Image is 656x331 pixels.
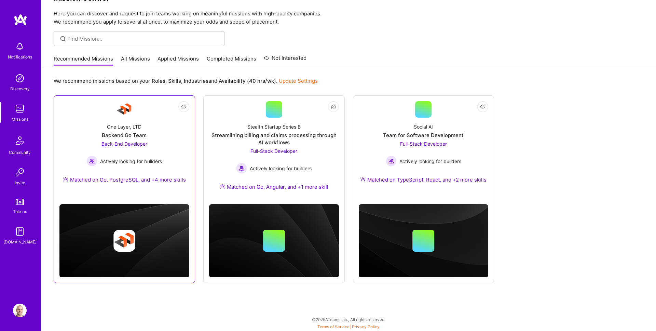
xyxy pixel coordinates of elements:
[11,304,28,317] a: User Avatar
[152,78,165,84] b: Roles
[359,101,489,191] a: Social AITeam for Software DevelopmentFull-Stack Developer Actively looking for buildersActively ...
[54,10,644,26] p: Here you can discover and request to join teams working on meaningful missions with high-quality ...
[220,183,328,190] div: Matched on Go, Angular, and +1 more skill
[158,55,199,66] a: Applied Missions
[9,149,31,156] div: Community
[317,324,380,329] span: |
[250,165,312,172] span: Actively looking for builders
[13,304,27,317] img: User Avatar
[63,176,186,183] div: Matched on Go, PostgreSQL, and +4 more skills
[12,116,28,123] div: Missions
[383,132,464,139] div: Team for Software Development
[247,123,301,130] div: Stealth Startup Series B
[317,324,350,329] a: Terms of Service
[480,104,486,109] i: icon EyeClosed
[359,204,489,278] img: cover
[14,14,27,26] img: logo
[250,148,297,154] span: Full-Stack Developer
[54,55,113,66] a: Recommended Missions
[101,141,147,147] span: Back-End Developer
[13,165,27,179] img: Invite
[13,208,27,215] div: Tokens
[59,204,189,278] img: cover
[54,77,318,84] p: We recommend missions based on your , , and .
[207,55,256,66] a: Completed Missions
[59,35,67,43] i: icon SearchGrey
[67,35,219,42] input: Find Mission...
[102,132,147,139] div: Backend Go Team
[8,53,32,61] div: Notifications
[10,85,30,92] div: Discovery
[209,204,339,278] img: cover
[414,123,433,130] div: Social AI
[12,132,28,149] img: Community
[107,123,141,130] div: One Layer, LTD
[399,158,461,165] span: Actively looking for builders
[121,55,150,66] a: All Missions
[13,102,27,116] img: teamwork
[219,78,276,84] b: Availability (40 hrs/wk)
[331,104,336,109] i: icon EyeClosed
[279,78,318,84] a: Update Settings
[15,179,25,186] div: Invite
[236,163,247,174] img: Actively looking for builders
[352,324,380,329] a: Privacy Policy
[116,101,133,118] img: Company Logo
[16,199,24,205] img: tokens
[168,78,181,84] b: Skills
[59,101,189,191] a: Company LogoOne Layer, LTDBackend Go TeamBack-End Developer Actively looking for buildersActively...
[13,40,27,53] img: bell
[63,176,68,182] img: Ateam Purple Icon
[209,101,339,199] a: Stealth Startup Series BStreamlining billing and claims processing through AI workflowsFull-Stack...
[209,132,339,146] div: Streamlining billing and claims processing through AI workflows
[13,225,27,238] img: guide book
[86,156,97,167] img: Actively looking for builders
[386,156,397,167] img: Actively looking for builders
[400,141,447,147] span: Full-Stack Developer
[13,71,27,85] img: discovery
[100,158,162,165] span: Actively looking for builders
[3,238,37,246] div: [DOMAIN_NAME]
[181,104,187,109] i: icon EyeClosed
[360,176,366,182] img: Ateam Purple Icon
[113,230,135,252] img: Company logo
[41,311,656,328] div: © 2025 ATeams Inc., All rights reserved.
[264,54,306,66] a: Not Interested
[184,78,208,84] b: Industries
[220,184,225,189] img: Ateam Purple Icon
[360,176,487,183] div: Matched on TypeScript, React, and +2 more skills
